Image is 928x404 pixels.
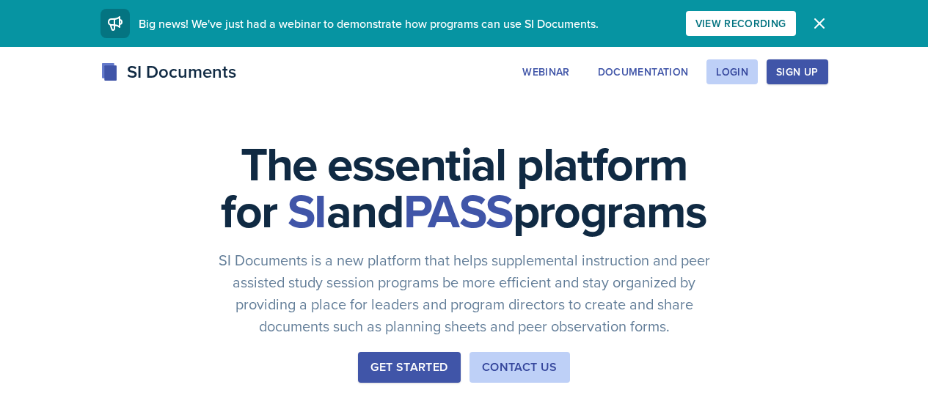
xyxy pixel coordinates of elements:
button: Contact Us [470,352,570,383]
div: Login [716,66,748,78]
div: SI Documents [101,59,236,85]
button: Get Started [358,352,460,383]
button: View Recording [686,11,796,36]
button: Documentation [588,59,698,84]
div: Get Started [370,359,447,376]
button: Sign Up [767,59,827,84]
div: Sign Up [776,66,818,78]
span: Big news! We've just had a webinar to demonstrate how programs can use SI Documents. [139,15,599,32]
div: Webinar [522,66,569,78]
div: Contact Us [482,359,558,376]
button: Login [706,59,758,84]
div: View Recording [695,18,786,29]
div: Documentation [598,66,689,78]
button: Webinar [513,59,579,84]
